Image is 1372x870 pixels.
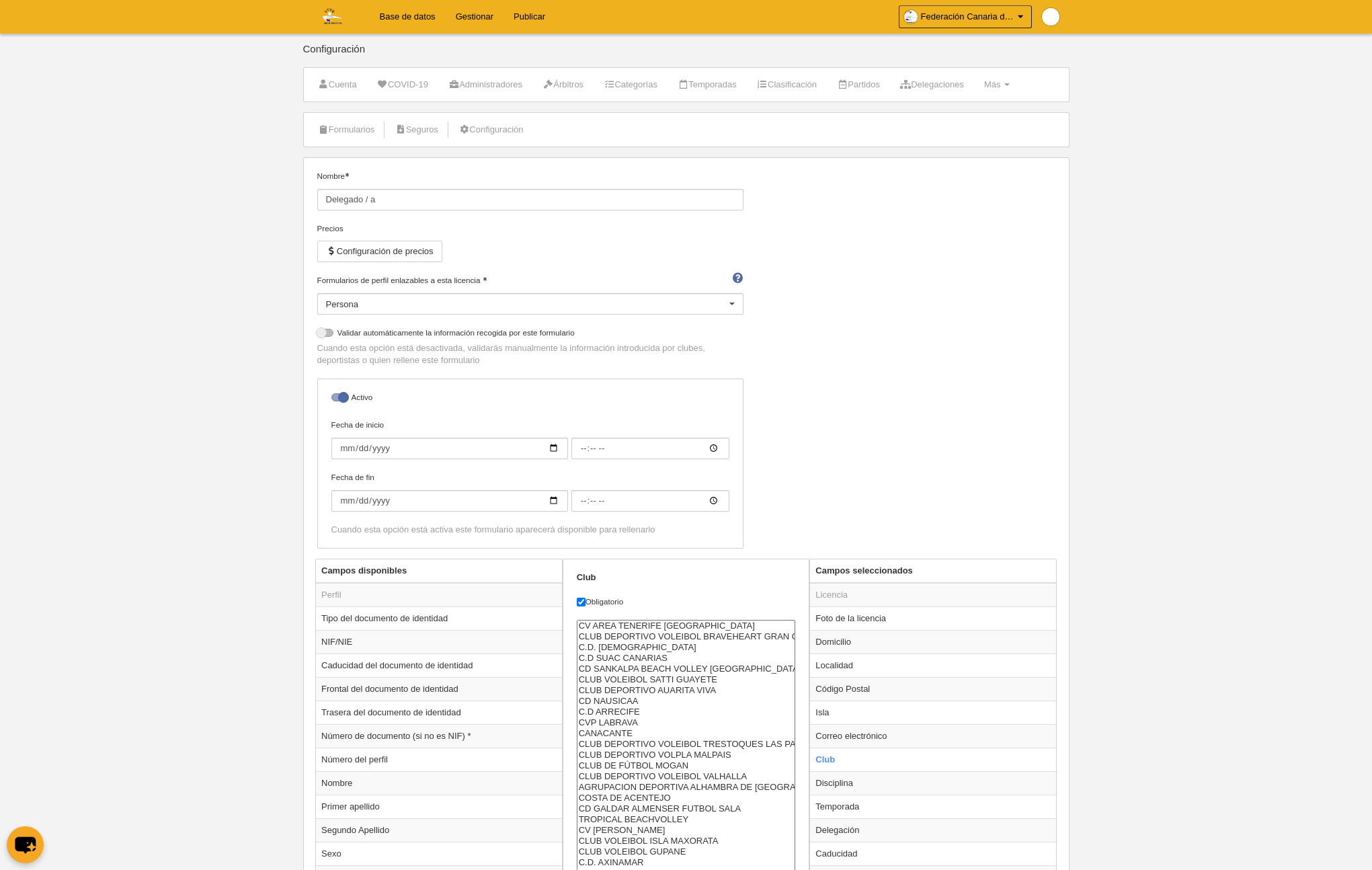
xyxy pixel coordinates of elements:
a: Configuración [451,120,530,140]
a: Árbitros [535,75,591,95]
td: Nombre [316,771,562,795]
th: Campos disponibles [316,559,562,583]
td: Código Postal [810,677,1056,701]
td: Domicilio [810,630,1056,654]
span: Persona [326,299,358,309]
td: Trasera del documento de identidad [316,701,562,724]
option: CLUB DEPORTIVO VOLPLA MALPAIS [577,750,795,760]
option: CLUB DEPORTIVO VOLEIBOL BRAVEHEART GRAN CANARIA [577,631,795,642]
td: Caducidad [810,842,1056,865]
img: Pap9wwVNPjNR.30x30.jpg [1042,8,1059,26]
strong: Club [577,572,596,582]
label: Fecha de inicio [331,419,729,459]
input: Fecha de inicio [331,438,568,459]
td: Correo electrónico [810,724,1056,748]
td: Segundo Apellido [316,818,562,842]
img: OaKdMG7jwavG.30x30.jpg [904,10,918,24]
a: Clasificación [750,75,824,95]
input: Fecha de inicio [571,438,729,459]
button: Configuración de precios [317,241,442,262]
td: Temporada [810,795,1056,818]
td: NIF/NIE [316,630,562,654]
option: CLUB DEPORTIVO VOLEIBOL VALHALLA [577,771,795,782]
a: COVID-19 [370,75,436,95]
img: Federación Canaria de Voleibol [303,8,359,24]
option: CLUB DE FÚTBOL MOGAN [577,760,795,771]
a: Administradores [441,75,530,95]
div: Precios [317,223,743,235]
td: Tipo del documento de identidad [316,606,562,630]
input: Obligatorio [577,598,586,606]
a: Categorías [596,75,665,95]
option: CD NAUSICAA [577,696,795,707]
option: CV MAYVI CORRALEJO [577,825,795,836]
i: Obligatorio [483,277,487,281]
option: CLUB VOLEIBOL ISLA MAXORATA [577,836,795,846]
label: Obligatorio [577,596,796,608]
span: Federación Canaria de Voleibol [921,10,1015,24]
p: Cuando esta opción está desactivada, validarás manualmente la información introducida por clubes,... [317,342,743,366]
td: Perfil [316,583,562,607]
option: CLUB DEPORTIVO VOLEIBOL TRESTOQUES LAS PALMAS [577,739,795,750]
option: CLUB VOLEIBOL GUPANE [577,846,795,857]
td: Licencia [810,583,1056,607]
option: CD SANKALPA BEACH VOLLEY TENERIFE [577,664,795,674]
label: Activo [331,391,729,407]
option: C.D SUAC CANARIAS [577,653,795,664]
td: Delegación [810,818,1056,842]
input: Fecha de fin [331,490,568,512]
option: TROPICAL BEACHVOLLEY [577,814,795,825]
label: Nombre [317,170,743,210]
div: Configuración [303,44,1070,67]
i: Obligatorio [345,173,349,177]
option: CANACANTE [577,728,795,739]
td: Foto de la licencia [810,606,1056,630]
th: Campos seleccionados [810,559,1056,583]
option: CD GALDAR ALMENSER FUTBOL SALA [577,803,795,814]
option: COSTA DE ACENTEJO [577,793,795,803]
option: AGRUPACION DEPORTIVA ALHAMBRA DE CANARIAS [577,782,795,793]
span: Más [984,79,1001,89]
td: Primer apellido [316,795,562,818]
a: Federación Canaria de Voleibol [899,5,1032,28]
a: Delegaciones [893,75,971,95]
td: Número de documento (si no es NIF) * [316,724,562,748]
td: Localidad [810,654,1056,677]
a: Más [977,75,1017,95]
a: Formularios [311,120,382,140]
option: C.D. AXINAMAR [577,857,795,868]
td: Sexo [316,842,562,865]
button: chat-button [7,826,44,863]
td: Frontal del documento de identidad [316,677,562,701]
a: Partidos [830,75,887,95]
option: CVP LABRAVA [577,717,795,728]
input: Nombre [317,189,743,210]
a: Cuenta [311,75,364,95]
option: CLUB VOLEIBOL SATTI GUAYETE [577,674,795,685]
td: Disciplina [810,771,1056,795]
td: Club [810,748,1056,771]
label: Validar automáticamente la información recogida por este formulario [317,327,743,342]
td: Caducidad del documento de identidad [316,654,562,677]
td: Número del perfil [316,748,562,771]
option: C.D. SAGRADO CORAZÓN [577,642,795,653]
option: C.D ARRECIFE [577,707,795,717]
option: CLUB DEPORTIVO AUARITA VIVA [577,685,795,696]
a: Seguros [387,120,446,140]
td: Isla [810,701,1056,724]
div: Cuando esta opción está activa este formulario aparecerá disponible para rellenarlo [331,524,729,536]
input: Fecha de fin [571,490,729,512]
label: Fecha de fin [331,471,729,512]
option: CV AREA TENERIFE LOS REALEJOS [577,621,795,631]
a: Temporadas [670,75,744,95]
label: Formularios de perfil enlazables a esta licencia [317,274,743,286]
